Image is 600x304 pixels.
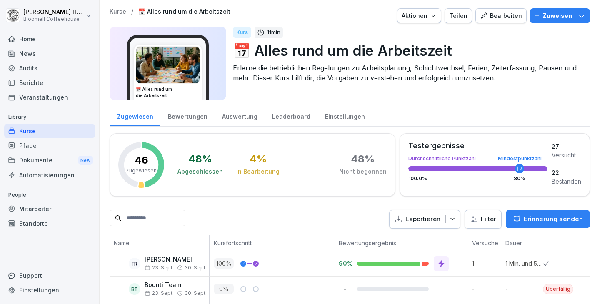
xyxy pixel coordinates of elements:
p: People [4,188,95,202]
a: Mitarbeiter [4,202,95,216]
button: Exportieren [389,210,460,229]
a: 📅 Alles rund um die Arbeitszeit [138,8,230,15]
div: Dokumente [4,153,95,168]
div: 48 % [188,154,212,164]
a: Bewertungen [160,105,215,126]
button: Aktionen [397,8,441,23]
p: 1 [472,259,501,268]
a: Automatisierungen [4,168,95,182]
div: 48 % [351,154,375,164]
p: Kursfortschritt [214,239,330,247]
p: Exportieren [405,214,440,224]
div: Filter [470,215,496,223]
button: Zuweisen [530,8,590,23]
div: FR [129,258,140,269]
p: 100 % [214,258,234,269]
a: DokumenteNew [4,153,95,168]
div: BT [129,283,140,295]
div: Kurs [233,27,251,38]
span: 23. Sept. [145,290,174,296]
p: Bewertungsergebnis [339,239,464,247]
p: [PERSON_NAME] Häfeli [23,9,84,16]
div: Support [4,268,95,283]
p: 46 [135,155,148,165]
a: Pfade [4,138,95,153]
button: Teilen [445,8,472,23]
p: Name [114,239,205,247]
div: Mindestpunktzahl [498,156,542,161]
p: Zuweisen [542,11,572,20]
img: cu3wmzzldktk4qspvjr6yacu.png [136,47,200,83]
p: - [505,284,543,293]
p: [PERSON_NAME] [145,256,207,263]
a: Audits [4,61,95,75]
p: Erlerne die betrieblichen Regelungen zu Arbeitsplanung, Schichtwechsel, Ferien, Zeiterfassung, Pa... [233,63,583,83]
p: - [472,284,501,293]
a: Kurse [110,8,126,15]
button: Bearbeiten [475,8,527,23]
div: In Bearbeitung [236,167,280,176]
div: Bestanden [552,177,581,186]
a: Berichte [4,75,95,90]
div: 100.0 % [408,176,547,181]
a: Leaderboard [265,105,317,126]
a: Zugewiesen [110,105,160,126]
div: Überfällig [543,284,573,294]
div: Aktionen [402,11,437,20]
span: 30. Sept. [185,290,207,296]
p: Erinnerung senden [524,214,583,224]
div: Teilen [449,11,467,20]
a: Home [4,32,95,46]
div: Versucht [552,151,581,159]
p: Library [4,110,95,124]
p: Bloomell Coffeehouse [23,16,84,22]
p: 1 Min. und 51 Sek. [505,259,543,268]
a: Kurse [4,124,95,138]
div: Durchschnittliche Punktzahl [408,156,547,161]
div: 22 [552,168,581,177]
div: Nicht begonnen [339,167,387,176]
p: 📅 Alles rund um die Arbeitszeit [233,40,583,61]
p: / [131,8,133,15]
h3: 📅 Alles rund um die Arbeitszeit [136,86,200,99]
p: - [339,285,350,293]
p: Bounti Team [145,282,207,289]
div: 4 % [250,154,267,164]
div: Abgeschlossen [177,167,223,176]
span: 30. Sept. [185,265,207,271]
a: Standorte [4,216,95,231]
a: Veranstaltungen [4,90,95,105]
a: Einstellungen [4,283,95,297]
p: Zugewiesen [126,167,157,174]
div: 27 [552,142,581,151]
p: Dauer [505,239,539,247]
div: New [78,156,92,165]
button: Erinnerung senden [506,210,590,228]
div: Testergebnisse [408,142,547,150]
p: 0 % [214,284,234,294]
a: News [4,46,95,61]
p: 11 min [267,28,280,37]
a: Einstellungen [317,105,372,126]
a: Auswertung [215,105,265,126]
p: Versuche [472,239,497,247]
button: Filter [465,210,501,228]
